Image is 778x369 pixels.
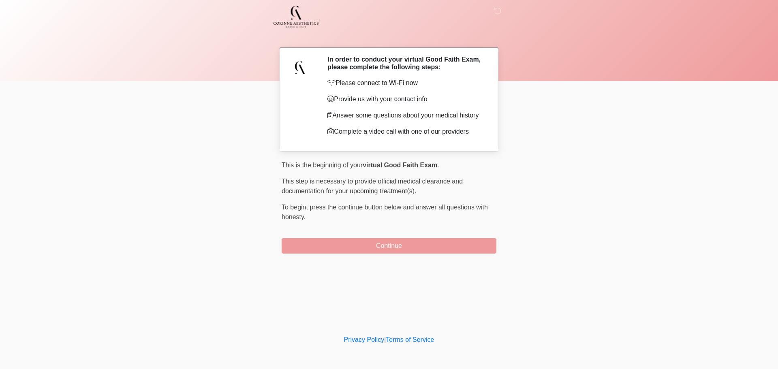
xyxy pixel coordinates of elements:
h1: ‎ ‎ ‎ [276,29,502,44]
img: Corinne Aesthetics Med Spa Logo [274,6,318,28]
span: press the continue button below and answer all questions with honesty. [282,204,488,220]
button: Continue [282,238,496,254]
img: Agent Avatar [288,55,312,80]
strong: virtual Good Faith Exam [363,162,437,169]
h2: In order to conduct your virtual Good Faith Exam, please complete the following steps: [327,55,484,71]
a: Terms of Service [386,336,434,343]
span: . [437,162,439,169]
span: This step is necessary to provide official medical clearance and documentation for your upcoming ... [282,178,463,194]
a: | [384,336,386,343]
p: Answer some questions about your medical history [327,111,484,120]
span: This is the beginning of your [282,162,363,169]
span: To begin, [282,204,310,211]
p: Please connect to Wi-Fi now [327,78,484,88]
a: Privacy Policy [344,336,385,343]
p: Provide us with your contact info [327,94,484,104]
p: Complete a video call with one of our providers [327,127,484,137]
